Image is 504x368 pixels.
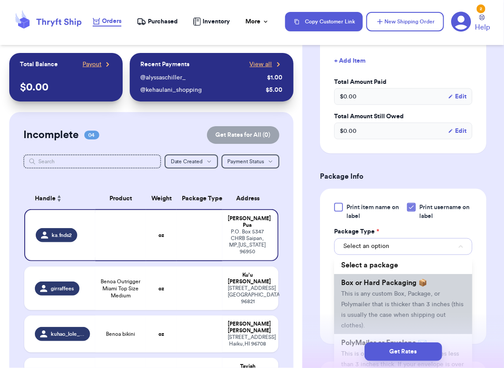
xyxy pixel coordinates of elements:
[52,232,72,239] span: ka.fnds2
[56,193,63,204] button: Sort ascending
[228,229,267,255] div: P.O. Box 5347 CHRB Saipan, MP , [US_STATE] 96950
[51,330,85,338] span: kuhao_lole_collections
[475,22,490,33] span: Help
[320,171,486,182] h3: Package Info
[51,285,74,292] span: girraffees
[23,128,79,142] h2: Incomplete
[341,262,398,269] span: Select a package
[285,12,363,31] button: Copy Customer Link
[177,188,222,209] th: Package Type
[475,15,490,33] a: Help
[343,242,389,251] span: Select an option
[267,73,283,82] div: $ 1.00
[340,92,357,101] span: $ 0.00
[266,86,283,94] div: $ 5.00
[83,60,112,69] a: Payout
[334,78,472,86] label: Total Amount Paid
[334,238,472,255] button: Select an option
[334,228,379,237] label: Package Type
[228,215,267,229] div: [PERSON_NAME] Pua
[228,285,268,305] div: [STREET_ADDRESS] [GEOGRAPHIC_DATA] , HI 96821
[140,86,262,94] div: @ kehaulani_shopping
[451,11,471,32] a: 2
[228,159,264,164] span: Payment Status
[20,60,58,69] p: Total Balance
[137,17,178,26] a: Purchased
[165,154,218,169] button: Date Created
[228,321,268,334] div: [PERSON_NAME] [PERSON_NAME]
[448,127,466,135] button: Edit
[346,203,402,221] span: Print item name on label
[140,73,263,82] div: @ alyssaschiller_
[20,80,113,94] p: $ 0.00
[148,17,178,26] span: Purchased
[95,188,146,209] th: Product
[341,280,427,287] span: Box or Hard Packaging 📦
[158,331,164,337] strong: oz
[448,92,466,101] button: Edit
[106,330,135,338] span: Benoa bikini
[193,17,230,26] a: Inventory
[365,342,442,361] button: Get Rates
[102,17,121,26] span: Orders
[334,112,472,121] label: Total Amount Still Owed
[93,17,121,26] a: Orders
[203,17,230,26] span: Inventory
[250,60,283,69] a: View all
[228,272,268,285] div: Ku’u [PERSON_NAME]
[222,188,278,209] th: Address
[419,203,472,221] span: Print username on label
[340,127,357,135] span: $ 0.00
[477,4,485,13] div: 2
[158,286,164,291] strong: oz
[366,12,444,31] button: New Shipping Order
[35,194,56,203] span: Handle
[158,233,164,238] strong: oz
[331,51,476,71] button: + Add Item
[250,60,272,69] span: View all
[84,131,99,139] span: 04
[341,291,463,329] span: This is any custom Box, Package, or Polymailer that is thicker than 3 inches (this is usually the...
[83,60,102,69] span: Payout
[171,159,203,164] span: Date Created
[23,154,161,169] input: Search
[222,154,279,169] button: Payment Status
[146,188,177,209] th: Weight
[228,334,268,347] div: [STREET_ADDRESS] Haiku , HI 96708
[101,278,141,299] span: Benoa Outrigger Miami Top Size Medium
[245,17,269,26] div: More
[140,60,189,69] p: Recent Payments
[207,126,279,144] button: Get Rates for All (0)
